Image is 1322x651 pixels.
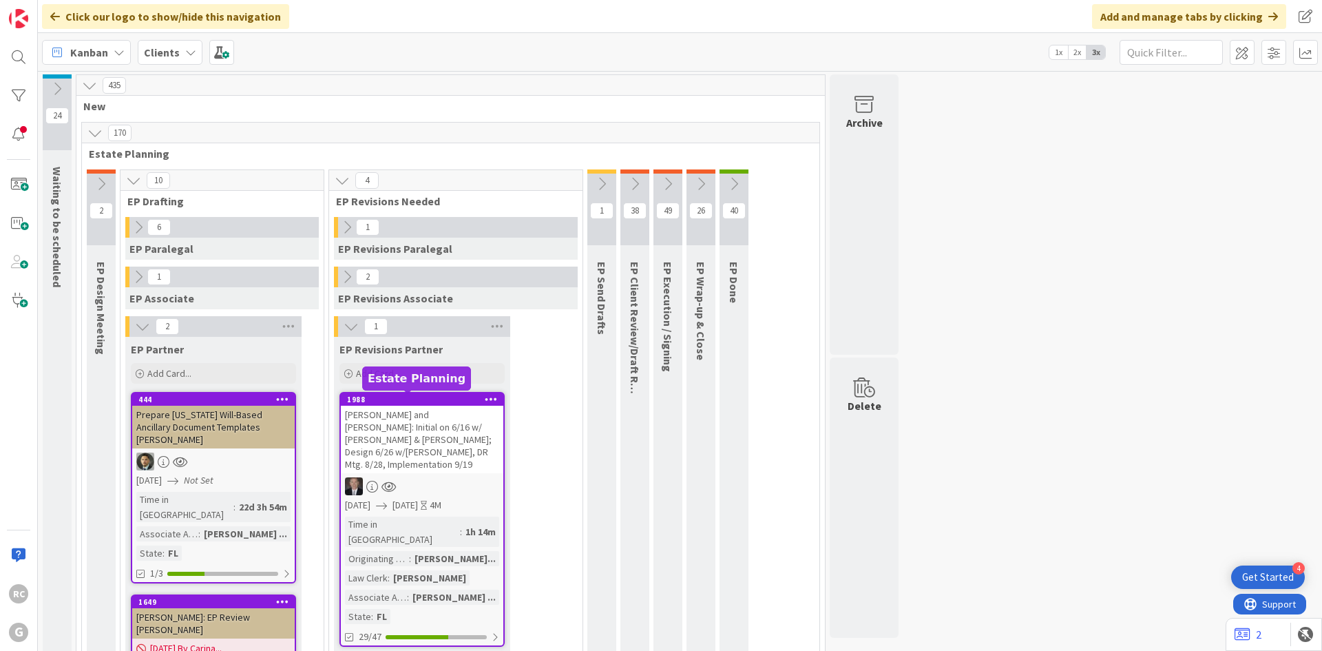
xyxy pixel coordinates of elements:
[347,395,503,404] div: 1988
[138,395,295,404] div: 444
[184,474,213,486] i: Not Set
[846,114,883,131] div: Archive
[345,517,460,547] div: Time in [GEOGRAPHIC_DATA]
[460,524,462,539] span: :
[132,453,295,471] div: CG
[147,269,171,285] span: 1
[9,584,28,603] div: RC
[345,570,388,586] div: Law Clerk
[1235,626,1261,643] a: 2
[131,392,296,583] a: 444Prepare [US_STATE] Will-Based Ancillary Document Templates [PERSON_NAME]CG[DATE]Not SetTime in...
[661,262,675,372] span: EP Execution / Signing
[200,526,291,541] div: [PERSON_NAME] ...
[129,291,194,305] span: EP Associate
[156,318,179,335] span: 2
[356,269,379,285] span: 2
[1087,45,1105,59] span: 3x
[390,570,470,586] div: [PERSON_NAME]
[132,596,295,608] div: 1649
[94,262,108,355] span: EP Design Meeting
[131,342,184,356] span: EP Partner
[339,392,505,647] a: 1988[PERSON_NAME] and [PERSON_NAME]: Initial on 6/16 w/ [PERSON_NAME] & [PERSON_NAME]; Design 6/2...
[1292,562,1305,575] div: 4
[409,551,411,566] span: :
[9,9,28,28] img: Visit kanbanzone.com
[359,630,381,644] span: 29/47
[136,492,233,522] div: Time in [GEOGRAPHIC_DATA]
[1231,566,1305,589] div: Open Get Started checklist, remaining modules: 4
[345,477,363,495] img: BG
[90,203,113,219] span: 2
[136,546,162,561] div: State
[9,623,28,642] div: G
[1068,45,1087,59] span: 2x
[50,167,64,287] span: Waiting to be scheduled
[339,342,443,356] span: EP Revisions Partner
[83,99,808,113] span: New
[70,44,108,61] span: Kanban
[132,406,295,448] div: Prepare [US_STATE] Will-Based Ancillary Document Templates [PERSON_NAME]
[162,546,165,561] span: :
[198,526,200,541] span: :
[373,609,390,624] div: FL
[29,2,63,19] span: Support
[371,609,373,624] span: :
[341,477,503,495] div: BG
[388,570,390,586] span: :
[848,397,881,414] div: Delete
[345,609,371,624] div: State
[345,590,407,605] div: Associate Assigned
[355,172,379,189] span: 4
[345,498,370,513] span: [DATE]
[407,590,409,605] span: :
[165,546,182,561] div: FL
[595,262,609,335] span: EP Send Drafts
[722,203,746,219] span: 40
[132,608,295,639] div: [PERSON_NAME]: EP Review [PERSON_NAME]
[138,597,295,607] div: 1649
[341,393,503,406] div: 1988
[694,262,708,360] span: EP Wrap-up & Close
[103,77,126,94] span: 435
[368,372,465,385] h5: Estate Planning
[129,242,193,256] span: EP Paralegal
[409,590,499,605] div: [PERSON_NAME] ...
[364,318,388,335] span: 1
[656,203,680,219] span: 49
[108,125,132,141] span: 170
[356,219,379,236] span: 1
[147,172,170,189] span: 10
[1120,40,1223,65] input: Quick Filter...
[338,291,453,305] span: EP Revisions Associate
[235,499,291,515] div: 22d 3h 54m
[132,393,295,448] div: 444Prepare [US_STATE] Will-Based Ancillary Document Templates [PERSON_NAME]
[1049,45,1068,59] span: 1x
[136,526,198,541] div: Associate Assigned
[147,219,171,236] span: 6
[336,194,565,208] span: EP Revisions Needed
[727,262,741,303] span: EP Done
[430,498,441,513] div: 4M
[462,524,499,539] div: 1h 14m
[136,473,162,488] span: [DATE]
[338,242,452,256] span: EP Revisions Paralegal
[132,596,295,639] div: 1649[PERSON_NAME]: EP Review [PERSON_NAME]
[1242,570,1294,584] div: Get Started
[345,551,409,566] div: Originating Attorney
[144,45,180,59] b: Clients
[150,566,163,581] span: 1/3
[590,203,613,219] span: 1
[233,499,235,515] span: :
[689,203,713,219] span: 26
[132,393,295,406] div: 444
[1092,4,1286,29] div: Add and manage tabs by clicking
[127,194,306,208] span: EP Drafting
[623,203,647,219] span: 38
[89,147,802,161] span: Estate Planning
[411,551,499,566] div: [PERSON_NAME]...
[45,107,69,124] span: 24
[147,367,191,380] span: Add Card...
[628,262,642,455] span: EP Client Review/Draft Review Meeting
[356,367,400,380] span: Add Card...
[42,4,289,29] div: Click our logo to show/hide this navigation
